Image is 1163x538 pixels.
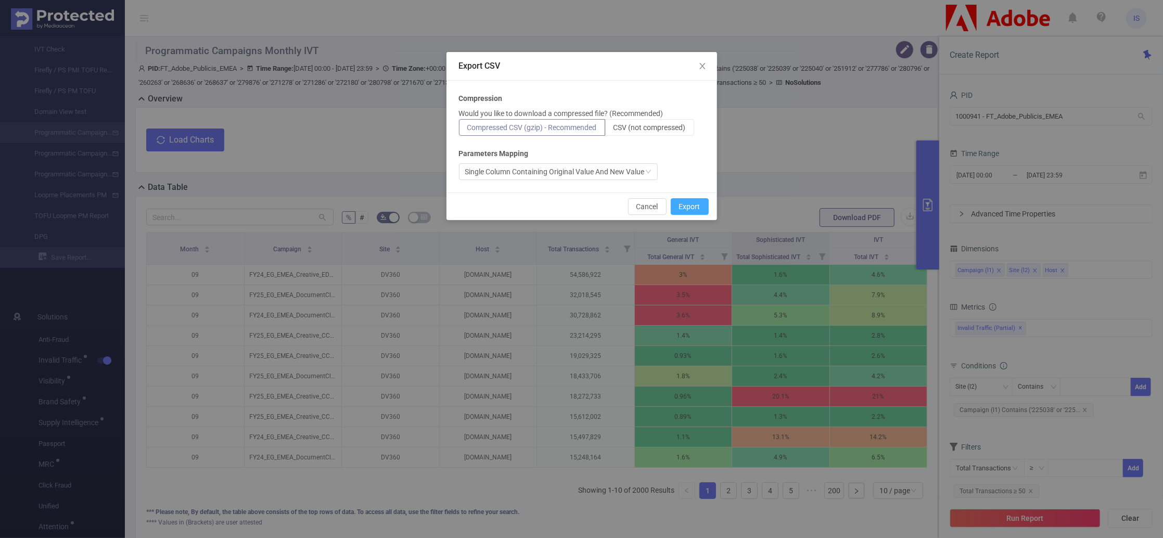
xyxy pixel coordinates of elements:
p: Would you like to download a compressed file? (Recommended) [459,108,663,119]
button: Cancel [628,198,667,215]
button: Close [688,52,717,81]
i: icon: down [645,169,651,176]
b: Parameters Mapping [459,148,529,159]
span: Compressed CSV (gzip) - Recommended [467,123,597,132]
button: Export [671,198,709,215]
div: Export CSV [459,60,705,72]
b: Compression [459,93,503,104]
i: icon: close [698,62,707,70]
div: Single Column Containing Original Value And New Value [465,164,645,180]
span: CSV (not compressed) [614,123,686,132]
